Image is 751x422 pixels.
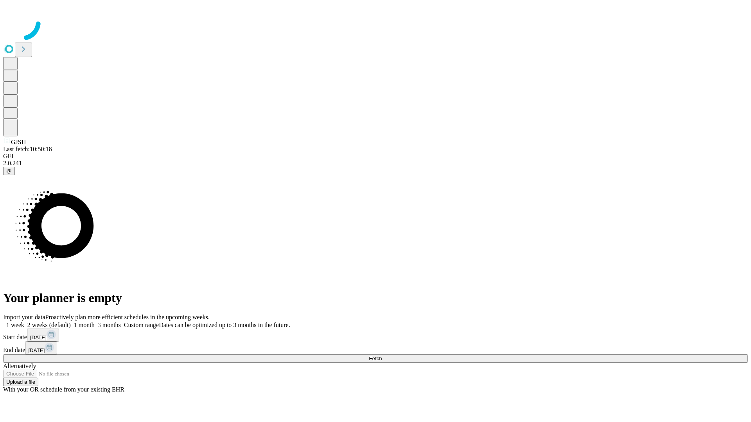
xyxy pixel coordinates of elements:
[6,168,12,174] span: @
[11,139,26,145] span: GJSH
[3,354,748,363] button: Fetch
[3,160,748,167] div: 2.0.241
[3,153,748,160] div: GEI
[369,356,382,361] span: Fetch
[3,378,38,386] button: Upload a file
[3,386,124,393] span: With your OR schedule from your existing EHR
[124,322,159,328] span: Custom range
[3,363,36,369] span: Alternatively
[3,342,748,354] div: End date
[3,291,748,305] h1: Your planner is empty
[30,334,47,340] span: [DATE]
[6,322,24,328] span: 1 week
[3,329,748,342] div: Start date
[27,322,71,328] span: 2 weeks (default)
[74,322,95,328] span: 1 month
[27,329,59,342] button: [DATE]
[28,347,45,353] span: [DATE]
[3,146,52,152] span: Last fetch: 10:50:18
[3,314,45,320] span: Import your data
[159,322,290,328] span: Dates can be optimized up to 3 months in the future.
[45,314,210,320] span: Proactively plan more efficient schedules in the upcoming weeks.
[98,322,121,328] span: 3 months
[3,167,15,175] button: @
[25,342,57,354] button: [DATE]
